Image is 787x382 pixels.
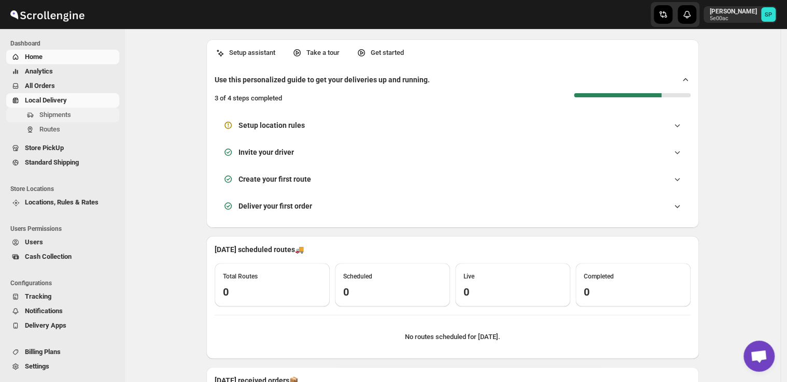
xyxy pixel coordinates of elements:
[25,67,53,75] span: Analytics
[39,125,60,133] span: Routes
[6,249,119,264] button: Cash Collection
[306,48,340,58] p: Take a tour
[25,321,66,329] span: Delivery Apps
[704,6,777,23] button: User menu
[25,362,49,370] span: Settings
[710,16,757,22] p: 5e00ac
[6,304,119,318] button: Notifications
[6,64,119,79] button: Analytics
[761,7,776,22] span: Sulakshana Pundle
[25,348,61,356] span: Billing Plans
[215,75,430,85] h2: Use this personalized guide to get your deliveries up and running.
[223,273,258,280] span: Total Routes
[238,120,305,130] h3: Setup location rules
[6,195,119,210] button: Locations, Rules & Rates
[8,2,86,27] img: ScrollEngine
[10,225,119,233] span: Users Permissions
[710,7,757,16] p: [PERSON_NAME]
[6,289,119,304] button: Tracking
[39,111,71,119] span: Shipments
[238,174,311,184] h3: Create your first route
[25,198,99,206] span: Locations, Rules & Rates
[25,307,63,315] span: Notifications
[743,341,775,372] div: Open chat
[584,286,682,298] h3: 0
[10,185,119,193] span: Store Locations
[25,253,72,260] span: Cash Collection
[6,108,119,122] button: Shipments
[6,345,119,359] button: Billing Plans
[343,286,442,298] h3: 0
[223,286,321,298] h3: 0
[25,292,51,300] span: Tracking
[25,82,55,90] span: All Orders
[6,122,119,137] button: Routes
[765,11,772,18] text: SP
[6,50,119,64] button: Home
[238,201,312,211] h3: Deliver your first order
[371,48,404,58] p: Get started
[223,332,682,342] p: No routes scheduled for [DATE].
[463,273,474,280] span: Live
[6,318,119,333] button: Delivery Apps
[238,147,294,157] h3: Invite your driver
[463,286,562,298] h3: 0
[25,158,79,166] span: Standard Shipping
[584,273,614,280] span: Completed
[25,144,64,152] span: Store PickUp
[25,96,67,104] span: Local Delivery
[343,273,372,280] span: Scheduled
[25,238,43,246] span: Users
[10,39,119,48] span: Dashboard
[6,235,119,249] button: Users
[6,79,119,93] button: All Orders
[215,93,282,104] p: 3 of 4 steps completed
[10,279,119,287] span: Configurations
[6,359,119,374] button: Settings
[215,244,691,255] p: [DATE] scheduled routes 🚚
[25,53,43,61] span: Home
[229,48,275,58] p: Setup assistant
